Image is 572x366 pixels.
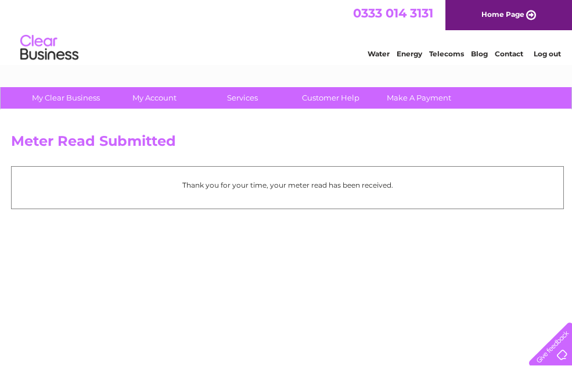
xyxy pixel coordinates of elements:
[12,6,561,56] div: Clear Business is a trading name of Verastar Limited (registered in [GEOGRAPHIC_DATA] No. 3667643...
[429,49,464,58] a: Telecoms
[18,87,114,109] a: My Clear Business
[397,49,422,58] a: Energy
[17,180,557,191] p: Thank you for your time, your meter read has been received.
[371,87,467,109] a: Make A Payment
[534,49,561,58] a: Log out
[11,133,564,155] h2: Meter Read Submitted
[195,87,290,109] a: Services
[368,49,390,58] a: Water
[106,87,202,109] a: My Account
[495,49,523,58] a: Contact
[283,87,379,109] a: Customer Help
[353,6,433,20] a: 0333 014 3131
[471,49,488,58] a: Blog
[20,30,79,66] img: logo.png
